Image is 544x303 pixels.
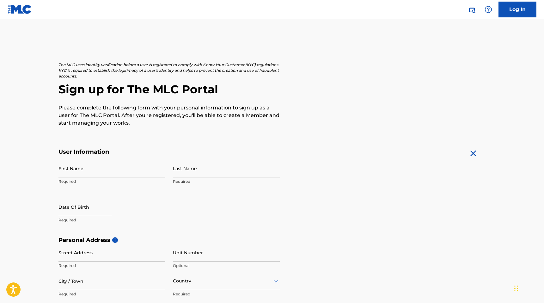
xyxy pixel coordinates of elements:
h2: Sign up for The MLC Portal [58,82,486,96]
p: Optional [173,263,280,269]
p: The MLC uses identity verification before a user is registered to comply with Know Your Customer ... [58,62,280,79]
span: i [112,237,118,243]
img: search [468,6,476,13]
p: Required [173,291,280,297]
p: Required [173,179,280,184]
p: Required [58,291,165,297]
p: Please complete the following form with your personal information to sign up as a user for The ML... [58,104,280,127]
a: Log In [498,2,536,17]
div: Drag [514,279,518,298]
img: MLC Logo [8,5,32,14]
a: Public Search [466,3,478,16]
img: help [485,6,492,13]
p: Required [58,263,165,269]
h5: Personal Address [58,237,486,244]
h5: User Information [58,148,280,156]
p: Required [58,179,165,184]
div: Help [482,3,495,16]
iframe: Chat Widget [512,273,544,303]
p: Required [58,217,165,223]
img: close [468,148,478,158]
